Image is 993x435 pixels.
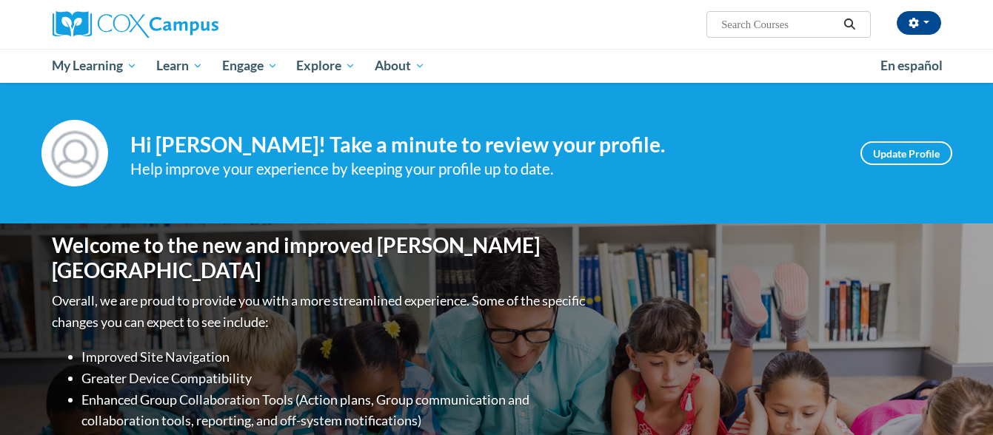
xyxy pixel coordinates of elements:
span: En español [880,58,943,73]
button: Search [838,16,860,33]
li: Improved Site Navigation [82,346,589,368]
h4: Hi [PERSON_NAME]! Take a minute to review your profile. [130,132,838,158]
span: About [375,57,425,75]
button: Account Settings [897,11,941,35]
h1: Welcome to the new and improved [PERSON_NAME][GEOGRAPHIC_DATA] [53,233,589,283]
span: Engage [222,57,278,75]
a: Explore [287,49,365,83]
span: Explore [296,57,355,75]
a: About [365,49,435,83]
p: Overall, we are proud to provide you with a more streamlined experience. Some of the specific cha... [53,290,589,333]
a: Engage [213,49,287,83]
a: Learn [147,49,213,83]
a: Update Profile [860,141,952,165]
img: Profile Image [41,120,108,186]
a: My Learning [43,49,147,83]
a: Cox Campus [53,11,334,38]
li: Enhanced Group Collaboration Tools (Action plans, Group communication and collaboration tools, re... [82,389,589,432]
span: My Learning [52,57,137,75]
img: Cox Campus [53,11,218,38]
li: Greater Device Compatibility [82,368,589,389]
a: En español [871,50,952,81]
div: Help improve your experience by keeping your profile up to date. [130,157,838,181]
span: Learn [156,57,203,75]
input: Search Courses [720,16,838,33]
div: Main menu [30,49,963,83]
